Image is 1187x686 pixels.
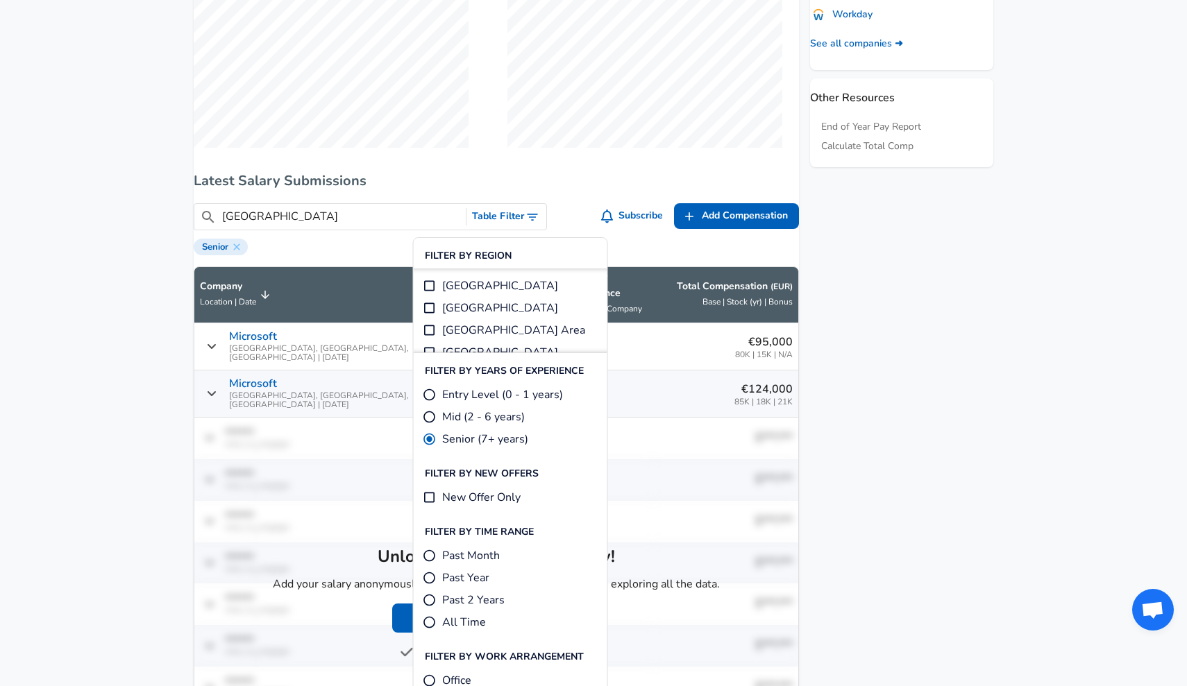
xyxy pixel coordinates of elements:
a: Add Compensation [674,203,799,229]
p: Company [200,280,256,293]
span: CompanyLocation | Date [200,280,274,310]
span: Entry Level (0 - 1 years) [442,386,563,403]
span: Total Compensation (EUR) Base | Stock (yr) | Bonus [659,280,793,310]
div: Open chat [1132,589,1174,631]
span: Past Month [442,547,500,564]
p: €95,000 [735,334,793,350]
span: New Offer Only [442,489,521,506]
button: (EUR) [771,281,793,293]
p: Filter By Years Of Experience [425,364,584,378]
p: Other Resources [810,78,993,106]
a: Workday [810,6,873,23]
span: [GEOGRAPHIC_DATA], [GEOGRAPHIC_DATA], [GEOGRAPHIC_DATA] | [DATE] [229,344,466,362]
p: Total Compensation [677,280,793,293]
span: [GEOGRAPHIC_DATA] Area [442,322,585,338]
span: Add Compensation [702,207,788,225]
span: 80K | 15K | N/A [735,350,793,359]
span: Past 2 Years [442,592,505,608]
a: End of Year Pay Report [821,120,921,134]
span: All Time [442,614,486,631]
span: [GEOGRAPHIC_DATA], [GEOGRAPHIC_DATA], [GEOGRAPHIC_DATA] | [DATE] [229,391,466,409]
span: Senior [196,241,234,252]
span: [GEOGRAPHIC_DATA] [442,300,558,316]
p: 17 yrs [571,381,648,397]
p: Filter By Time Range [425,525,534,539]
span: [GEOGRAPHIC_DATA] [442,277,558,294]
h5: Unlock by Adding Your Salary! [273,545,720,567]
span: 5 yrs [571,350,648,359]
span: Past Year [442,569,489,586]
img: EBLuuV7.png [810,6,827,23]
span: Location | Date [200,296,256,307]
p: Filter By New Offers [425,467,539,481]
p: 10 yrs [571,334,648,350]
span: Base | Stock (yr) | Bonus [702,296,793,307]
span: [GEOGRAPHIC_DATA] [442,344,558,361]
img: svg+xml;base64,PHN2ZyB4bWxucz0iaHR0cDovL3d3dy53My5vcmcvMjAwMC9zdmciIGZpbGw9IiM3NTc1NzUiIHZpZXdCb3... [400,645,414,659]
button: Added mine already within last 1 year [403,644,591,661]
a: Calculate Total Comp [821,139,914,153]
p: Years of Experience [571,273,648,300]
input: Search City, Tag, Etc [222,208,460,225]
p: Add your salary anonymously in less than 60 seconds and continue exploring all the data. [273,576,720,592]
span: Mid (2 - 6 years) [442,409,525,425]
p: Microsoft [229,377,277,390]
p: Filter By Work Arrangement [425,650,584,664]
span: Senior (7+ years) [442,431,528,447]
div: Senior [194,239,248,255]
a: See all companies ➜ [810,37,903,51]
button: Add Salary [392,603,600,633]
span: 85K | 18K | 21K [734,397,793,406]
button: Subscribe [598,203,669,229]
button: Toggle Search Filters [466,204,546,230]
p: Microsoft [229,330,277,343]
p: Filter By Region [425,249,512,263]
span: 1 yr [571,397,648,406]
p: €124,000 [734,381,793,397]
h6: Latest Salary Submissions [194,170,799,192]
